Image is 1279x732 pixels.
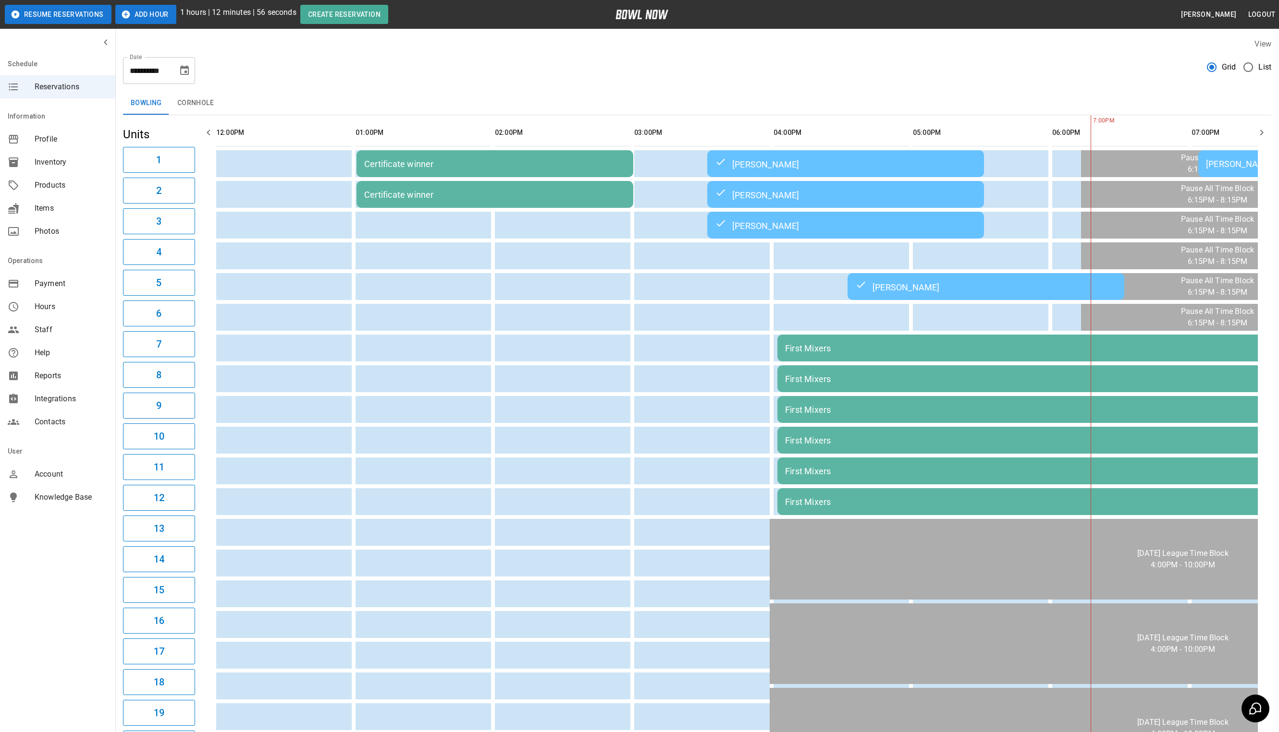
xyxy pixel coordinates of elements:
h6: 3 [156,214,161,229]
span: Contacts [35,416,108,428]
button: Cornhole [170,92,221,115]
span: Grid [1222,61,1236,73]
button: 14 [123,546,195,572]
h6: 1 [156,152,161,168]
h6: 15 [154,582,164,598]
span: List [1258,61,1271,73]
span: Inventory [35,156,108,168]
span: Staff [35,324,108,336]
button: 6 [123,300,195,326]
button: 12 [123,485,195,511]
span: Integrations [35,393,108,405]
span: Products [35,180,108,191]
div: [PERSON_NAME] [715,158,976,169]
label: View [1254,39,1271,48]
div: Certificate winner [364,190,626,200]
div: [PERSON_NAME] [715,189,976,200]
button: Create Reservation [300,5,388,24]
th: 12:00PM [216,119,352,146]
span: 7:00PM [1091,116,1093,126]
h6: 10 [154,429,164,444]
span: Help [35,347,108,359]
div: Certificate winner [364,159,626,169]
h6: 5 [156,275,161,290]
h6: 14 [154,552,164,567]
button: 16 [123,608,195,634]
h6: 13 [154,521,164,536]
span: Payment [35,278,108,289]
button: 11 [123,454,195,480]
button: [PERSON_NAME] [1177,6,1240,24]
span: Items [35,203,108,214]
button: Choose date, selected date is Oct 12, 2025 [175,61,194,80]
h6: 11 [154,459,164,475]
th: 03:00PM [634,119,770,146]
button: Resume Reservations [5,5,111,24]
span: Reservations [35,81,108,93]
button: 17 [123,638,195,664]
h6: 17 [154,644,164,659]
button: 7 [123,331,195,357]
button: Logout [1244,6,1279,24]
p: 1 hours | 12 minutes | 56 seconds [180,7,296,24]
span: Hours [35,301,108,312]
h6: 4 [156,244,161,260]
span: Account [35,468,108,480]
h6: 16 [154,613,164,628]
h6: 18 [154,674,164,690]
span: Profile [35,133,108,145]
button: 5 [123,270,195,296]
button: 18 [123,669,195,695]
div: [PERSON_NAME] [855,281,1117,292]
h6: 7 [156,336,161,352]
h6: 9 [156,398,161,413]
button: 9 [123,393,195,419]
h6: 12 [154,490,164,505]
h6: 2 [156,183,161,198]
th: 01:00PM [356,119,491,146]
button: 10 [123,423,195,449]
th: 02:00PM [495,119,630,146]
h6: 8 [156,367,161,383]
h5: Units [123,127,195,142]
div: [PERSON_NAME] [715,219,976,231]
span: Knowledge Base [35,492,108,503]
h6: 19 [154,705,164,720]
button: 19 [123,700,195,726]
button: 13 [123,516,195,541]
button: 2 [123,178,195,204]
button: 4 [123,239,195,265]
span: Photos [35,226,108,237]
button: Bowling [123,92,170,115]
div: inventory tabs [123,92,1271,115]
button: 1 [123,147,195,173]
button: 15 [123,577,195,603]
button: Add Hour [115,5,176,24]
button: 8 [123,362,195,388]
h6: 6 [156,306,161,321]
img: logo [615,10,668,19]
span: Reports [35,370,108,382]
button: 3 [123,208,195,234]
